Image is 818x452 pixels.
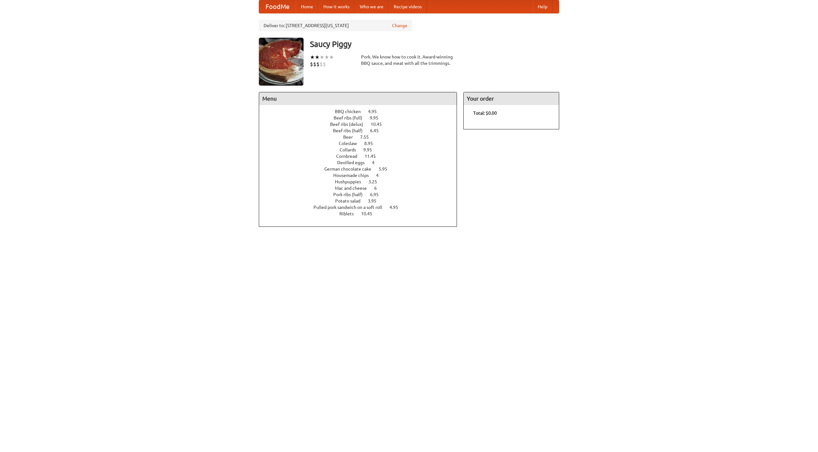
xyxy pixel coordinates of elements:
span: Coleslaw [339,141,363,146]
span: Devilled eggs [337,160,371,165]
span: 10.45 [371,122,388,127]
span: Hushpuppies [335,179,367,184]
a: Cornbread 11.45 [336,154,388,159]
a: Potato salad 3.95 [335,198,388,203]
span: Cornbread [336,154,364,159]
li: ★ [329,54,334,61]
span: 10.45 [361,211,379,216]
a: Beer 7.55 [343,134,381,140]
a: Change [392,22,407,29]
span: Pulled pork sandwich on a soft roll [313,205,389,210]
a: Housemade chips 4 [333,173,390,178]
a: Hushpuppies 3.25 [335,179,389,184]
span: Beef ribs (half) [333,128,369,133]
span: 6.45 [370,128,385,133]
span: 6 [374,186,383,191]
div: Pork. We know how to cook it. Award-winning BBQ sauce, and meat with all the trimmings. [361,54,457,66]
a: German chocolate cake 5.95 [324,166,399,172]
a: Help [533,0,552,13]
span: 9.95 [363,147,378,152]
li: $ [323,61,326,68]
span: 4 [372,160,381,165]
span: Mac and cheese [335,186,373,191]
a: Collards 9.95 [340,147,384,152]
span: 5.95 [379,166,394,172]
span: Collards [340,147,362,152]
span: 9.95 [370,115,385,120]
span: 7.55 [360,134,375,140]
span: Beer [343,134,359,140]
span: 4.95 [390,205,405,210]
span: 8.95 [364,141,379,146]
a: How it works [318,0,355,13]
a: Beef ribs (delux) 10.45 [330,122,394,127]
li: $ [310,61,313,68]
div: Deliver to: [STREET_ADDRESS][US_STATE] [259,20,412,31]
a: Beef ribs (half) 6.45 [333,128,390,133]
a: Pork ribs (half) 6.95 [333,192,390,197]
li: $ [316,61,320,68]
a: FoodMe [259,0,296,13]
span: 3.95 [368,198,383,203]
span: 11.45 [365,154,382,159]
a: Riblets 10.45 [339,211,384,216]
a: Beef ribs (full) 9.95 [334,115,390,120]
span: Beef ribs (full) [334,115,369,120]
span: Potato salad [335,198,367,203]
li: ★ [324,54,329,61]
span: 4.95 [368,109,383,114]
h4: Menu [259,92,457,105]
span: 3.25 [368,179,383,184]
li: ★ [310,54,315,61]
a: Recipe videos [389,0,427,13]
span: Pork ribs (half) [333,192,369,197]
a: Who we are [355,0,389,13]
span: German chocolate cake [324,166,378,172]
h3: Saucy Piggy [310,38,559,50]
b: Total: $0.00 [473,111,497,116]
a: BBQ chicken 4.95 [335,109,389,114]
li: $ [320,61,323,68]
span: 4 [376,173,385,178]
span: BBQ chicken [335,109,367,114]
a: Home [296,0,318,13]
li: $ [313,61,316,68]
li: ★ [320,54,324,61]
a: Coleslaw 8.95 [339,141,385,146]
li: ★ [315,54,320,61]
h4: Your order [464,92,559,105]
span: Riblets [339,211,360,216]
a: Mac and cheese 6 [335,186,389,191]
img: angular.jpg [259,38,304,86]
span: Beef ribs (delux) [330,122,370,127]
span: 6.95 [370,192,385,197]
span: Housemade chips [333,173,375,178]
a: Devilled eggs 4 [337,160,386,165]
a: Pulled pork sandwich on a soft roll 4.95 [313,205,410,210]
